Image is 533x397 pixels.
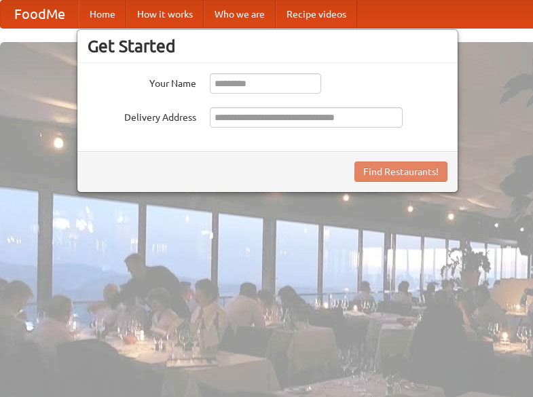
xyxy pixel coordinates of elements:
[88,36,447,56] h3: Get Started
[126,1,204,28] a: How it works
[79,1,126,28] a: Home
[88,73,196,90] label: Your Name
[88,107,196,124] label: Delivery Address
[1,1,79,28] a: FoodMe
[354,162,447,182] button: Find Restaurants!
[276,1,357,28] a: Recipe videos
[204,1,276,28] a: Who we are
